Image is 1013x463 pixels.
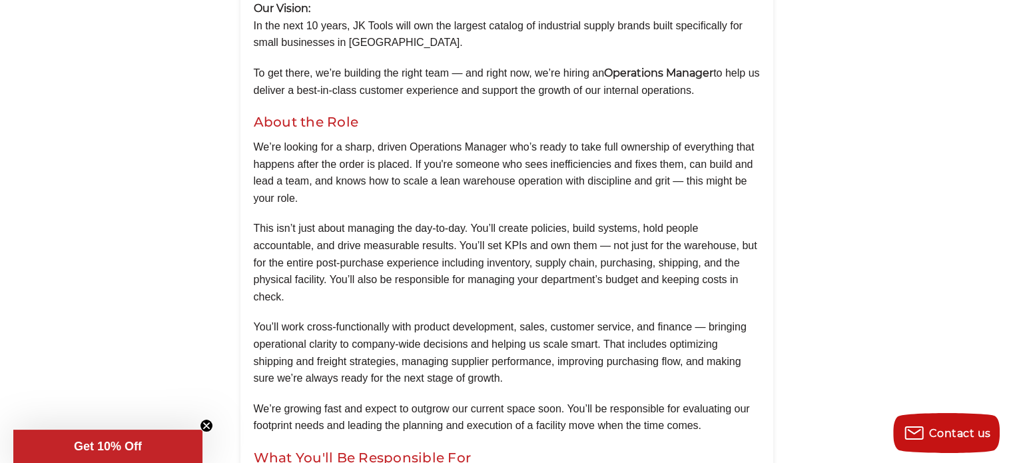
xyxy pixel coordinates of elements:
[74,440,142,453] span: Get 10% Off
[254,2,310,15] strong: Our Vision:
[254,65,760,99] p: To get there, we’re building the right team — and right now, we’re hiring an to help us deliver a...
[254,112,760,132] h2: About the Role
[929,427,991,440] span: Contact us
[254,318,760,386] p: You’ll work cross-functionally with product development, sales, customer service, and finance — b...
[893,413,1000,453] button: Contact us
[13,430,202,463] div: Get 10% OffClose teaser
[254,139,760,207] p: We’re looking for a sharp, driven Operations Manager who’s ready to take full ownership of everyt...
[254,400,760,434] p: We’re growing fast and expect to outgrow our current space soon. You’ll be responsible for evalua...
[604,67,713,79] strong: Operations Manager
[200,419,213,432] button: Close teaser
[254,220,760,305] p: This isn’t just about managing the day-to-day. You’ll create policies, build systems, hold people...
